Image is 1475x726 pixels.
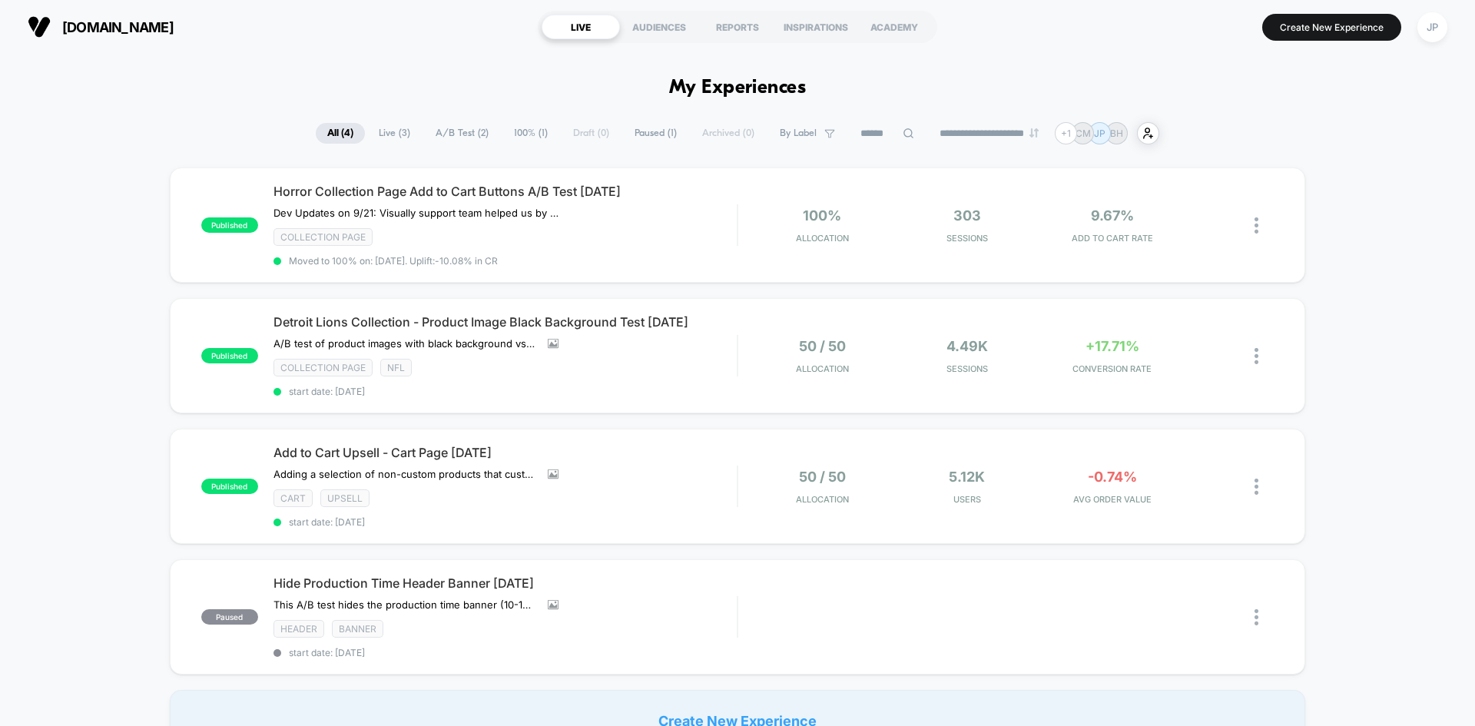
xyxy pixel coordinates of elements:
span: Collection Page [273,228,373,246]
span: Detroit Lions Collection - Product Image Black Background Test [DATE] [273,314,737,330]
span: Upsell [320,489,370,507]
p: CM [1076,128,1091,139]
span: By Label [780,128,817,139]
span: Sessions [899,233,1036,244]
span: Header [273,620,324,638]
div: REPORTS [698,15,777,39]
span: Add to Cart Upsell - Cart Page [DATE] [273,445,737,460]
span: Hide Production Time Header Banner [DATE] [273,575,737,591]
div: JP [1417,12,1447,42]
span: 100% [803,207,841,224]
span: AVG ORDER VALUE [1043,494,1181,505]
span: Allocation [796,494,849,505]
h1: My Experiences [669,77,807,99]
span: ADD TO CART RATE [1043,233,1181,244]
span: A/B test of product images with black background vs control.Goal(s): Improve adds to cart, conver... [273,337,536,350]
span: Dev Updates on 9/21: Visually support team helped us by allowing the Add to Cart button be clicka... [273,207,559,219]
span: Paused ( 1 ) [623,123,688,144]
div: INSPIRATIONS [777,15,855,39]
button: Create New Experience [1262,14,1401,41]
span: Live ( 3 ) [367,123,422,144]
span: This A/B test hides the production time banner (10-14 days) in the global header of the website. ... [273,598,536,611]
span: A/B Test ( 2 ) [424,123,500,144]
img: close [1255,217,1258,234]
span: Horror Collection Page Add to Cart Buttons A/B Test [DATE] [273,184,737,199]
img: close [1255,479,1258,495]
span: 5.12k [949,469,985,485]
span: 303 [953,207,981,224]
span: Cart [273,489,313,507]
span: Sessions [899,363,1036,374]
span: published [201,217,258,233]
span: 50 / 50 [799,338,846,354]
span: Banner [332,620,383,638]
span: 100% ( 1 ) [502,123,559,144]
div: AUDIENCES [620,15,698,39]
div: + 1 [1055,122,1077,144]
img: close [1255,348,1258,364]
span: -0.74% [1088,469,1137,485]
span: published [201,348,258,363]
span: paused [201,609,258,625]
span: Allocation [796,363,849,374]
p: BH [1110,128,1123,139]
span: NFL [380,359,412,376]
span: Collection Page [273,359,373,376]
span: 9.67% [1091,207,1134,224]
span: Allocation [796,233,849,244]
span: start date: [DATE] [273,647,737,658]
span: Adding a selection of non-custom products that customers can add to their cart while on the Cart ... [273,468,536,480]
span: CONVERSION RATE [1043,363,1181,374]
img: close [1255,609,1258,625]
span: +17.71% [1086,338,1139,354]
button: [DOMAIN_NAME] [23,15,178,39]
span: Moved to 100% on: [DATE] . Uplift: -10.08% in CR [289,255,498,267]
p: JP [1094,128,1105,139]
span: 4.49k [946,338,988,354]
button: JP [1413,12,1452,43]
span: published [201,479,258,494]
img: Visually logo [28,15,51,38]
span: start date: [DATE] [273,386,737,397]
span: [DOMAIN_NAME] [62,19,174,35]
span: All ( 4 ) [316,123,365,144]
div: ACADEMY [855,15,933,39]
span: start date: [DATE] [273,516,737,528]
img: end [1029,128,1039,138]
div: LIVE [542,15,620,39]
span: Users [899,494,1036,505]
span: 50 / 50 [799,469,846,485]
